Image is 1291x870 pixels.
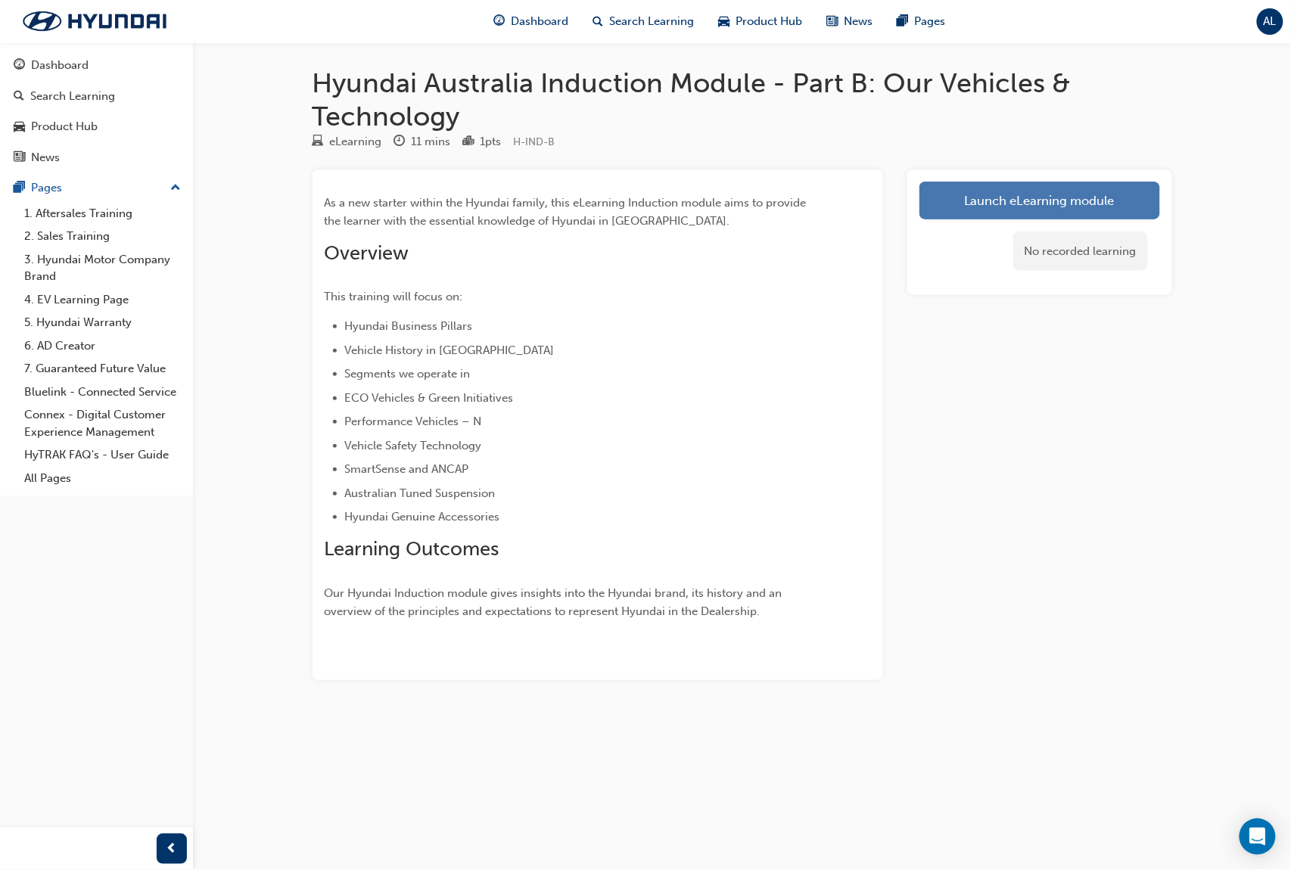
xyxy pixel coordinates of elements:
[325,290,463,303] span: This training will focus on:
[514,135,555,148] span: Learning resource code
[593,12,603,31] span: search-icon
[18,357,187,381] a: 7. Guaranteed Future Value
[14,182,25,195] span: pages-icon
[18,288,187,312] a: 4. EV Learning Page
[18,467,187,490] a: All Pages
[511,13,568,30] span: Dashboard
[14,151,25,165] span: news-icon
[718,12,729,31] span: car-icon
[18,381,187,404] a: Bluelink - Connected Service
[493,12,505,31] span: guage-icon
[345,319,473,333] span: Hyundai Business Pillars
[1257,8,1283,35] button: AL
[18,225,187,248] a: 2. Sales Training
[18,403,187,443] a: Connex - Digital Customer Experience Management
[345,510,500,524] span: Hyundai Genuine Accessories
[31,57,89,74] div: Dashboard
[6,174,187,202] button: Pages
[6,82,187,110] a: Search Learning
[18,334,187,358] a: 6. AD Creator
[6,144,187,172] a: News
[394,132,451,151] div: Duration
[345,486,496,500] span: Australian Tuned Suspension
[345,439,482,452] span: Vehicle Safety Technology
[463,132,502,151] div: Points
[826,12,838,31] span: news-icon
[313,67,1172,132] h1: Hyundai Australia Induction Module - Part B: Our Vehicles & Technology
[31,118,98,135] div: Product Hub
[736,13,802,30] span: Product Hub
[18,311,187,334] a: 5. Hyundai Warranty
[394,135,406,149] span: clock-icon
[14,59,25,73] span: guage-icon
[18,202,187,225] a: 1. Aftersales Training
[325,586,785,618] span: Our Hyundai Induction module gives insights into the Hyundai brand, its history and an overview o...
[31,149,60,166] div: News
[14,120,25,134] span: car-icon
[345,391,514,405] span: ECO Vehicles & Green Initiatives
[919,182,1160,219] a: Launch eLearning module
[313,132,382,151] div: Type
[706,6,814,37] a: car-iconProduct Hub
[1264,13,1277,30] span: AL
[8,5,182,37] img: Trak
[31,179,62,197] div: Pages
[6,113,187,141] a: Product Hub
[345,367,471,381] span: Segments we operate in
[30,88,115,105] div: Search Learning
[580,6,706,37] a: search-iconSearch Learning
[1240,819,1276,855] div: Open Intercom Messenger
[481,6,580,37] a: guage-iconDashboard
[897,12,908,31] span: pages-icon
[170,179,181,198] span: up-icon
[325,537,499,561] span: Learning Outcomes
[345,343,555,357] span: Vehicle History in [GEOGRAPHIC_DATA]
[844,13,873,30] span: News
[166,840,178,859] span: prev-icon
[6,51,187,79] a: Dashboard
[6,48,187,174] button: DashboardSearch LearningProduct HubNews
[814,6,885,37] a: news-iconNews
[330,133,382,151] div: eLearning
[885,6,957,37] a: pages-iconPages
[313,135,324,149] span: learningResourceType_ELEARNING-icon
[18,443,187,467] a: HyTRAK FAQ's - User Guide
[1013,231,1148,272] div: No recorded learning
[345,415,482,428] span: Performance Vehicles – N
[325,196,810,228] span: As a new starter within the Hyundai family, this eLearning Induction module aims to provide the l...
[914,13,945,30] span: Pages
[14,90,24,104] span: search-icon
[412,133,451,151] div: 11 mins
[463,135,474,149] span: podium-icon
[345,462,469,476] span: SmartSense and ANCAP
[609,13,694,30] span: Search Learning
[325,241,409,265] span: Overview
[481,133,502,151] div: 1 pts
[18,248,187,288] a: 3. Hyundai Motor Company Brand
